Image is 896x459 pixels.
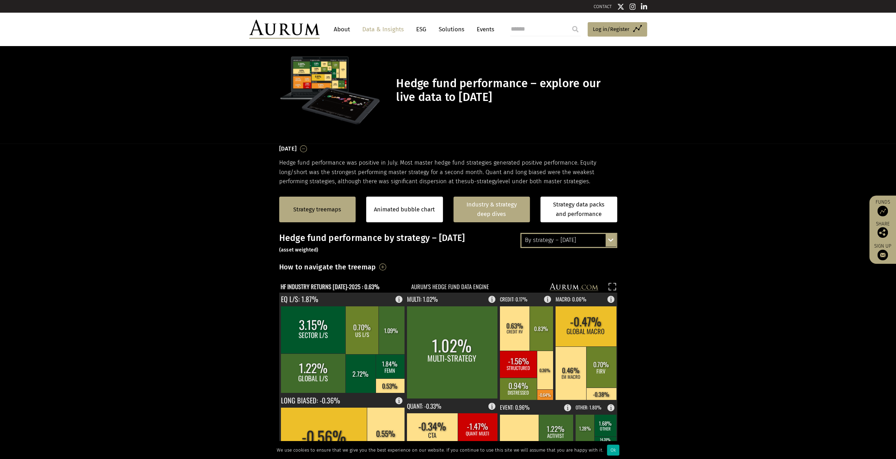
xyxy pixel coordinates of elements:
div: Ok [607,445,619,455]
span: sub-strategy [464,178,497,185]
h3: How to navigate the treemap [279,261,376,273]
h3: [DATE] [279,144,297,154]
a: ESG [413,23,430,36]
h3: Hedge fund performance by strategy – [DATE] [279,233,617,254]
a: About [330,23,353,36]
a: Strategy data packs and performance [540,197,617,222]
a: Industry & strategy deep dives [453,197,530,222]
img: Linkedin icon [641,3,647,10]
div: Share [873,222,892,238]
div: By strategy – [DATE] [521,234,616,247]
img: Instagram icon [629,3,636,10]
a: Data & Insights [359,23,407,36]
img: Sign up to our newsletter [877,250,888,260]
a: Events [473,23,494,36]
p: Hedge fund performance was positive in July. Most master hedge fund strategies generated positive... [279,158,617,186]
small: (asset weighted) [279,247,319,253]
img: Access Funds [877,206,888,216]
h1: Hedge fund performance – explore our live data to [DATE] [396,77,615,104]
a: Sign up [873,243,892,260]
a: Log in/Register [588,22,647,37]
a: Animated bubble chart [374,205,435,214]
img: Twitter icon [617,3,624,10]
a: Strategy treemaps [293,205,341,214]
a: CONTACT [594,4,612,9]
a: Solutions [435,23,468,36]
img: Aurum [249,20,320,39]
input: Submit [568,22,582,36]
span: Log in/Register [593,25,629,33]
a: Funds [873,199,892,216]
img: Share this post [877,227,888,238]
